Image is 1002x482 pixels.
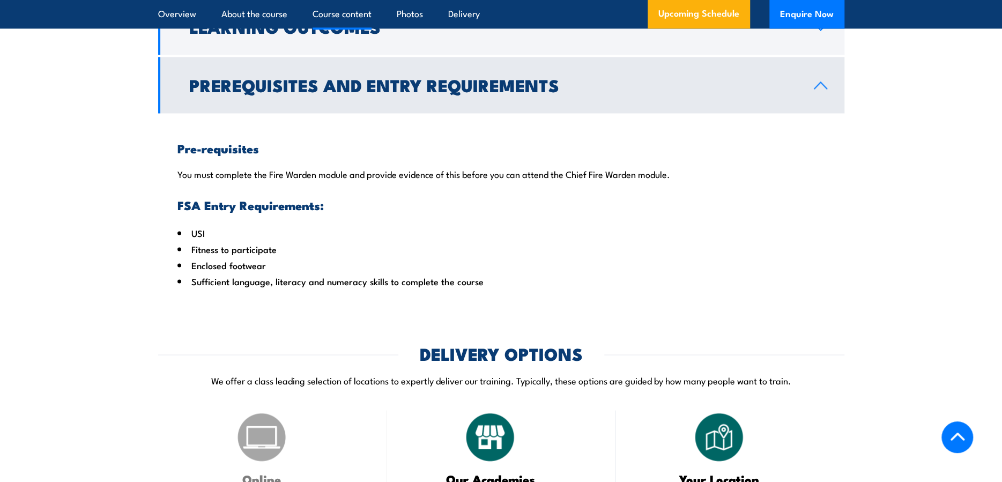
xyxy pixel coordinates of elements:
[420,345,583,360] h2: DELIVERY OPTIONS
[189,77,797,92] h2: Prerequisites and Entry Requirements
[158,57,844,113] a: Prerequisites and Entry Requirements
[158,374,844,386] p: We offer a class leading selection of locations to expertly deliver our training. Typically, thes...
[177,241,825,257] li: Fitness to participate
[177,198,825,211] h3: FSA Entry Requirements:
[177,273,825,289] li: Sufficient language, literacy and numeracy skills to complete the course
[177,257,825,273] li: Enclosed footwear
[189,19,797,34] h2: Learning Outcomes
[177,168,825,179] p: You must complete the Fire Warden module and provide evidence of this before you can attend the C...
[177,225,825,241] li: USI
[177,142,825,154] h3: Pre-requisites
